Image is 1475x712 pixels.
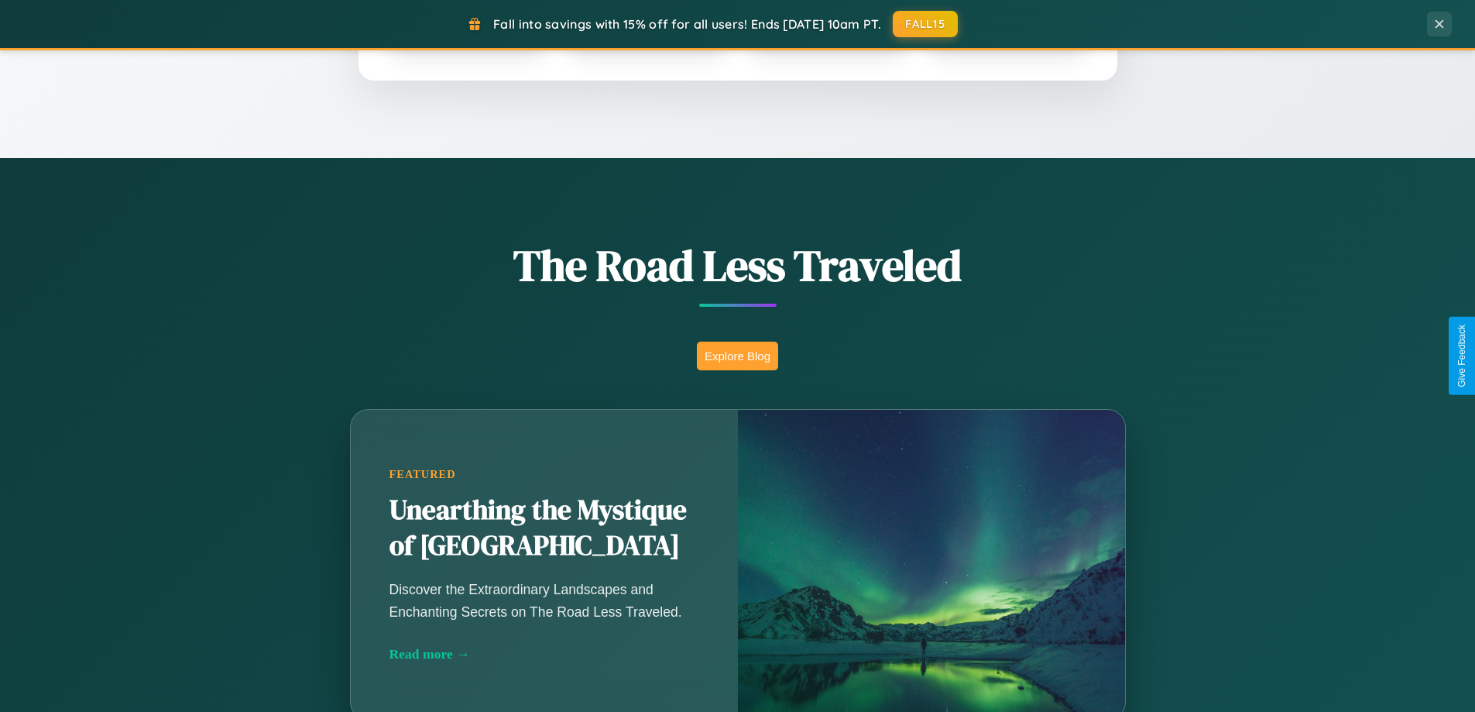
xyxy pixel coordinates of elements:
h2: Unearthing the Mystique of [GEOGRAPHIC_DATA] [389,493,699,564]
div: Featured [389,468,699,481]
div: Give Feedback [1456,325,1467,387]
button: Explore Blog [697,342,778,370]
p: Discover the Extraordinary Landscapes and Enchanting Secrets on The Road Less Traveled. [389,579,699,622]
span: Fall into savings with 15% off for all users! Ends [DATE] 10am PT. [493,16,881,32]
button: FALL15 [893,11,958,37]
div: Read more → [389,646,699,662]
h1: The Road Less Traveled [273,236,1202,295]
